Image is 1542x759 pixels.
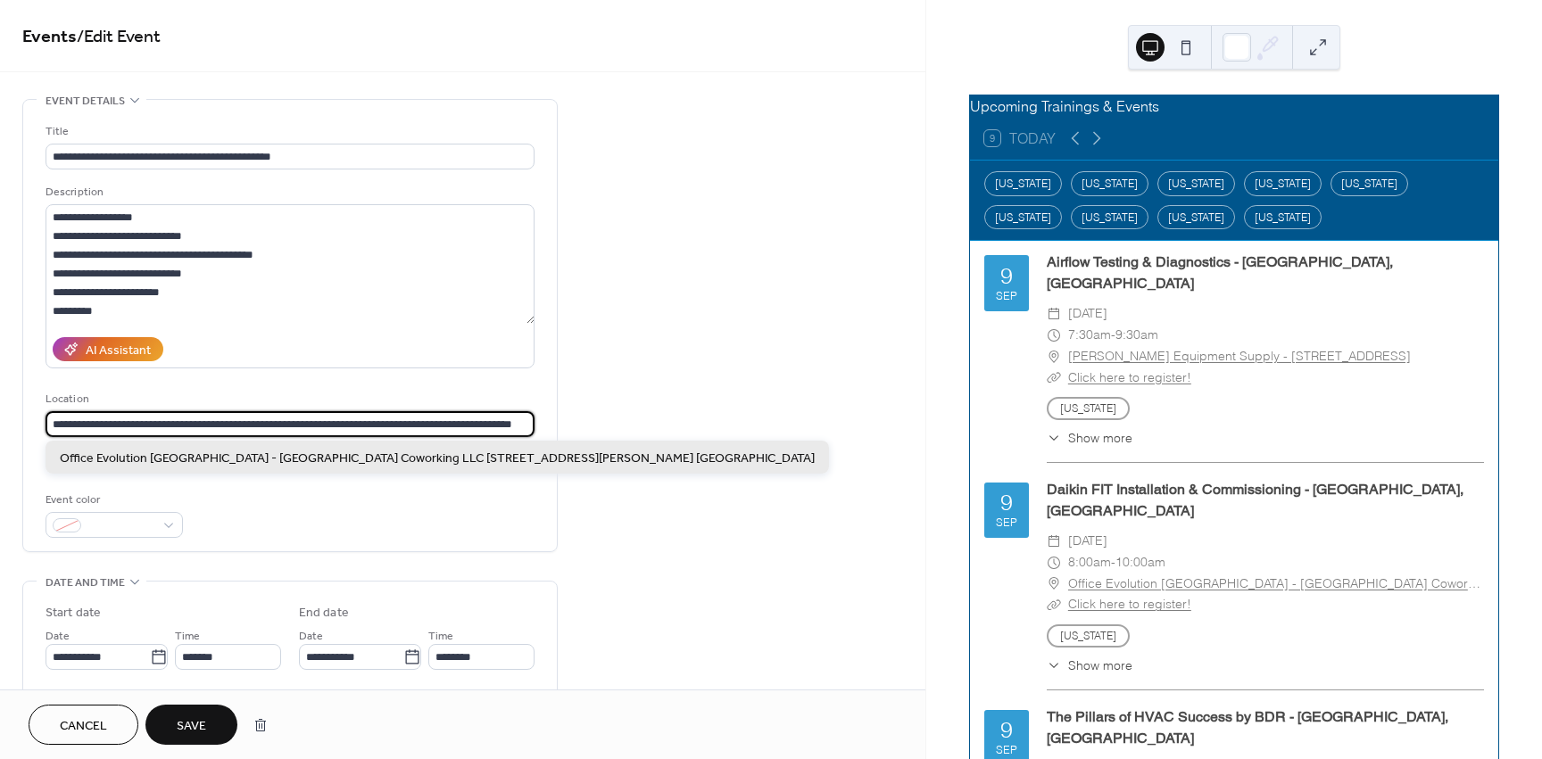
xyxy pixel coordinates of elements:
[1000,265,1013,287] div: 9
[1157,205,1235,230] div: [US_STATE]
[996,517,1017,529] div: Sep
[1047,594,1061,615] div: ​
[46,92,125,111] span: Event details
[1068,573,1484,595] a: Office Evolution [GEOGRAPHIC_DATA] - [GEOGRAPHIC_DATA] Coworking LLC [STREET_ADDRESS][PERSON_NAME...
[428,627,453,646] span: Time
[29,705,138,745] button: Cancel
[53,337,163,361] button: AI Assistant
[1111,552,1115,573] span: -
[175,627,200,646] span: Time
[60,717,107,736] span: Cancel
[1068,429,1132,448] span: Show more
[1068,346,1411,367] a: [PERSON_NAME] Equipment Supply - [STREET_ADDRESS]
[1068,596,1191,612] a: Click here to register!
[996,291,1017,302] div: Sep
[1244,171,1322,196] div: [US_STATE]
[60,450,815,468] span: Office Evolution [GEOGRAPHIC_DATA] - [GEOGRAPHIC_DATA] Coworking LLC [STREET_ADDRESS][PERSON_NAME...
[46,122,531,141] div: Title
[1068,325,1111,346] span: 7:30am
[1047,325,1061,346] div: ​
[299,627,323,646] span: Date
[1047,367,1061,389] div: ​
[177,717,206,736] span: Save
[1047,573,1061,595] div: ​
[46,183,531,202] div: Description
[1000,491,1013,514] div: 9
[1111,325,1115,346] span: -
[984,171,1062,196] div: [US_STATE]
[1047,708,1448,747] a: The Pillars of HVAC Success by BDR - [GEOGRAPHIC_DATA], [GEOGRAPHIC_DATA]
[1047,429,1132,448] button: ​Show more
[1115,552,1165,573] span: 10:00am
[970,95,1498,117] div: Upcoming Trainings & Events
[46,390,531,408] div: Location
[1071,205,1148,230] div: [US_STATE]
[1068,369,1191,385] a: Click here to register!
[1068,531,1107,552] span: [DATE]
[46,491,179,509] div: Event color
[77,20,161,54] span: / Edit Event
[1047,656,1132,675] button: ​Show more
[1071,171,1148,196] div: [US_STATE]
[46,604,101,623] div: Start date
[299,604,349,623] div: End date
[1068,656,1132,675] span: Show more
[1000,719,1013,741] div: 9
[145,705,237,745] button: Save
[996,745,1017,756] div: Sep
[1331,171,1408,196] div: [US_STATE]
[1047,253,1393,292] a: Airflow Testing & Diagnostics - [GEOGRAPHIC_DATA], [GEOGRAPHIC_DATA]
[22,20,77,54] a: Events
[46,573,125,592] span: Date and time
[46,627,70,646] span: Date
[1047,656,1061,675] div: ​
[1068,303,1107,325] span: [DATE]
[1157,171,1235,196] div: [US_STATE]
[1047,429,1061,448] div: ​
[1047,346,1061,367] div: ​
[984,205,1062,230] div: [US_STATE]
[1047,303,1061,325] div: ​
[1047,481,1463,519] a: Daikin FIT Installation & Commissioning - [GEOGRAPHIC_DATA], [GEOGRAPHIC_DATA]
[1047,552,1061,573] div: ​
[1115,325,1158,346] span: 9:30am
[1047,531,1061,552] div: ​
[86,342,151,360] div: AI Assistant
[1068,552,1111,573] span: 8:00am
[1244,205,1322,230] div: [US_STATE]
